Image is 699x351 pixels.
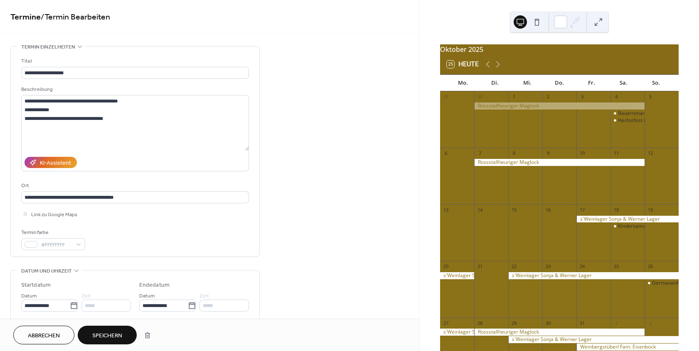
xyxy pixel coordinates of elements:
[440,44,679,54] div: Oktober 2025
[610,117,645,124] div: Herbstfest in der Vinothek
[21,228,84,237] div: Terminfarbe
[81,292,91,300] span: Zeit
[13,326,74,344] button: Abbrechen
[474,159,645,166] div: Rossstallheuriger Maglock
[477,207,483,213] div: 14
[78,326,137,344] button: Speichern
[477,150,483,156] div: 7
[511,207,517,213] div: 15
[21,292,37,300] span: Datum
[579,94,585,100] div: 3
[543,75,575,91] div: Do.
[576,216,679,223] div: s´Weinlager Sonja & Werner Lager
[608,75,640,91] div: Sa.
[447,75,479,91] div: Mo.
[576,75,608,91] div: Fr.
[440,329,474,336] div: s´Weinlager Sonja & Werner Lager
[545,207,551,213] div: 16
[613,263,619,270] div: 25
[477,320,483,326] div: 28
[443,150,449,156] div: 6
[28,331,60,340] span: Abbrechen
[511,320,517,326] div: 29
[579,263,585,270] div: 24
[613,207,619,213] div: 18
[41,9,110,25] span: / Termin Bearbeiten
[647,150,653,156] div: 12
[444,58,482,70] button: 25Heute
[511,75,543,91] div: Mi.
[21,267,72,275] span: Datum und uhrzeit
[443,263,449,270] div: 20
[25,157,77,168] button: KI-Assistent
[613,94,619,100] div: 4
[545,320,551,326] div: 30
[139,292,155,300] span: Datum
[647,263,653,270] div: 26
[613,150,619,156] div: 11
[199,292,209,300] span: Zeit
[576,344,679,351] div: Weinbergstüberl Fam. Eisenbock
[508,336,679,343] div: s´Weinlager Sonja & Werner Lager
[474,102,645,110] div: Rossstallheuriger Maglock
[511,150,517,156] div: 8
[610,110,645,117] div: Bauernmarkt in Elsarn
[511,94,517,100] div: 1
[579,150,585,156] div: 10
[443,207,449,213] div: 13
[443,94,449,100] div: 29
[618,223,653,230] div: Kindersamstag
[645,280,679,287] div: Germanenfest Elsarn
[610,223,645,230] div: Kindersamstag
[21,43,75,51] span: Termin einzelheiten
[618,117,678,124] div: Herbstfest in der Vinothek
[647,207,653,213] div: 19
[41,241,72,249] span: #FFFFFFFF
[508,272,679,279] div: s´Weinlager Sonja & Werner Lager
[21,281,51,290] div: Startdatum
[21,181,247,190] div: Ort
[613,320,619,326] div: 1
[443,320,449,326] div: 27
[640,75,672,91] div: So.
[647,94,653,100] div: 5
[10,9,41,25] a: Termine
[545,150,551,156] div: 9
[40,159,71,168] div: KI-Assistent
[477,94,483,100] div: 30
[511,263,517,270] div: 22
[440,272,474,279] div: s´Weinlager Sonja & Werner Lager
[21,85,247,94] div: Beschreibung
[92,331,122,340] span: Speichern
[21,57,247,66] div: Titel
[545,263,551,270] div: 23
[479,75,511,91] div: Di.
[474,329,645,336] div: Rossstallheuriger Maglock
[139,281,170,290] div: Endedatum
[579,207,585,213] div: 17
[545,94,551,100] div: 2
[579,320,585,326] div: 31
[31,210,77,219] span: Link zu Google Maps
[477,263,483,270] div: 21
[647,320,653,326] div: 2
